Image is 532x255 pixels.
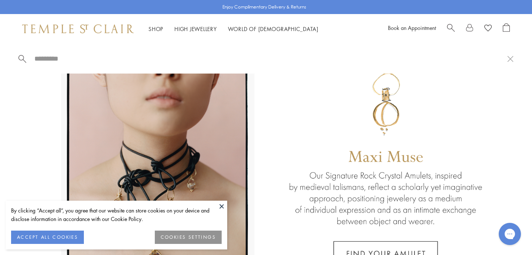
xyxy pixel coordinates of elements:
a: Book an Appointment [388,24,436,31]
a: ShopShop [149,25,163,33]
a: High JewelleryHigh Jewellery [174,25,217,33]
button: COOKIES SETTINGS [155,231,222,244]
a: Open Shopping Bag [503,23,510,34]
p: Enjoy Complimentary Delivery & Returns [222,3,306,11]
div: By clicking “Accept all”, you agree that our website can store cookies on your device and disclos... [11,206,222,223]
a: World of [DEMOGRAPHIC_DATA]World of [DEMOGRAPHIC_DATA] [228,25,318,33]
img: Temple St. Clair [22,24,134,33]
button: ACCEPT ALL COOKIES [11,231,84,244]
a: View Wishlist [484,23,492,34]
iframe: Gorgias live chat messenger [495,220,525,248]
a: Search [447,23,455,34]
nav: Main navigation [149,24,318,34]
